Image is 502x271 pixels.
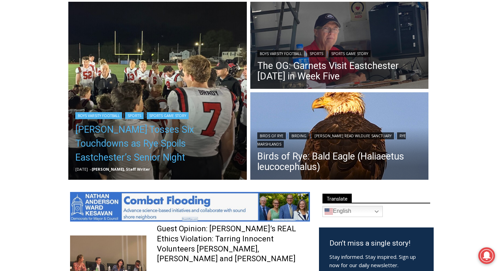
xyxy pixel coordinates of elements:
[92,167,150,172] a: [PERSON_NAME], Staff Writer
[329,238,423,249] h3: Don’t miss a single story!
[182,69,323,85] span: Intern @ [DOMAIN_NAME]
[250,2,429,91] a: Read More The OG: Garnets Visit Eastchester Today in Week Five
[73,59,76,66] div: 5
[329,50,371,57] a: Sports Game Story
[73,21,101,57] div: unique DIY crafts
[68,2,247,180] a: Read More Miller Tosses Six Touchdowns as Rye Spoils Eastchester’s Senior Night
[257,131,422,148] div: | | |
[289,132,309,139] a: Birding
[257,49,422,57] div: | |
[329,253,423,269] p: Stay informed. Stay inspired. Sign up now for our daily newsletter.
[250,92,429,181] img: [PHOTO: Bald Eagle (Haliaeetus leucocephalus) at the Playland Boardwalk in Rye, New York. Credit:...
[257,151,422,172] a: Birds of Rye: Bald Eagle (Haliaeetus leucocephalus)
[257,132,286,139] a: Birds of Rye
[125,112,144,119] a: Sports
[325,207,333,216] img: en
[6,70,93,86] h4: [PERSON_NAME] Read Sanctuary Fall Fest: [DATE]
[75,167,88,172] time: [DATE]
[157,224,310,264] a: Guest Opinion: [PERSON_NAME]’s REAL Ethics Violation: Tarring Innocent Volunteers [PERSON_NAME], ...
[176,0,329,68] div: "I learned about the history of a place I’d honestly never considered even as a resident of [GEOG...
[90,167,92,172] span: –
[82,59,85,66] div: 6
[307,50,326,57] a: Sports
[75,123,240,164] a: [PERSON_NAME] Tosses Six Touchdowns as Rye Spoils Eastchester’s Senior Night
[257,61,422,82] a: The OG: Garnets Visit Eastchester [DATE] in Week Five
[75,112,122,119] a: Boys Varsity Football
[257,50,304,57] a: Boys Varsity Football
[250,2,429,91] img: (PHOTO" Steve “The OG” Feeney in the press box at Rye High School's Nugent Stadium, 2022.)
[147,112,189,119] a: Sports Game Story
[68,2,247,180] img: (PHOTO: The Rye Football team after their 48-23 Week Five win on October 10, 2025. Contributed.)
[75,111,240,119] div: | |
[168,68,338,87] a: Intern @ [DOMAIN_NAME]
[322,194,352,203] span: Translate
[322,206,383,217] a: English
[250,92,429,181] a: Read More Birds of Rye: Bald Eagle (Haliaeetus leucocephalus)
[78,59,80,66] div: /
[0,69,104,87] a: [PERSON_NAME] Read Sanctuary Fall Fest: [DATE]
[312,132,394,139] a: [PERSON_NAME] Read Wildlife Sanctuary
